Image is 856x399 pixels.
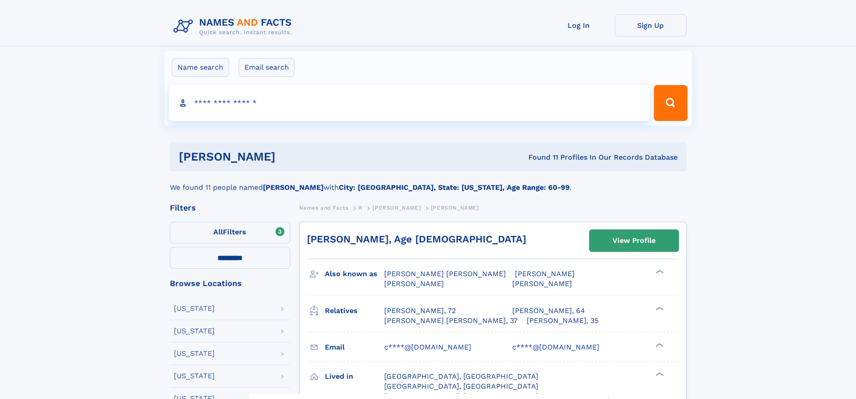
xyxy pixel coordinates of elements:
[653,342,664,348] div: ❯
[373,205,421,211] span: [PERSON_NAME]
[170,171,687,193] div: We found 11 people named with .
[543,14,615,36] a: Log In
[384,382,538,390] span: [GEOGRAPHIC_DATA], [GEOGRAPHIC_DATA]
[512,279,572,288] span: [PERSON_NAME]
[515,269,575,278] span: [PERSON_NAME]
[169,85,650,121] input: search input
[590,230,679,251] a: View Profile
[263,183,324,192] b: [PERSON_NAME]
[339,183,570,192] b: City: [GEOGRAPHIC_DATA], State: [US_STATE], Age Range: 60-99
[653,305,664,311] div: ❯
[213,228,223,236] span: All
[325,266,384,282] h3: Also known as
[174,372,215,380] div: [US_STATE]
[612,230,656,251] div: View Profile
[512,306,585,316] a: [PERSON_NAME], 64
[325,340,384,355] h3: Email
[170,14,299,39] img: Logo Names and Facts
[384,269,506,278] span: [PERSON_NAME] [PERSON_NAME]
[373,202,421,213] a: [PERSON_NAME]
[384,279,444,288] span: [PERSON_NAME]
[402,152,678,162] div: Found 11 Profiles In Our Records Database
[653,371,664,377] div: ❯
[170,279,290,287] div: Browse Locations
[527,316,599,326] a: [PERSON_NAME], 35
[170,222,290,243] label: Filters
[325,303,384,318] h3: Relatives
[174,350,215,357] div: [US_STATE]
[307,233,526,245] a: [PERSON_NAME], Age [DEMOGRAPHIC_DATA]
[615,14,687,36] a: Sign Up
[654,85,687,121] button: Search Button
[299,202,349,213] a: Names and Facts
[170,204,290,212] div: Filters
[325,369,384,384] h3: Lived in
[384,316,518,326] a: [PERSON_NAME] [PERSON_NAME], 37
[239,58,295,77] label: Email search
[359,205,363,211] span: R
[384,372,538,381] span: [GEOGRAPHIC_DATA], [GEOGRAPHIC_DATA]
[359,202,363,213] a: R
[174,305,215,312] div: [US_STATE]
[174,327,215,335] div: [US_STATE]
[172,58,229,77] label: Name search
[179,151,402,162] h1: [PERSON_NAME]
[431,205,479,211] span: [PERSON_NAME]
[653,269,664,275] div: ❯
[384,306,456,316] a: [PERSON_NAME], 72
